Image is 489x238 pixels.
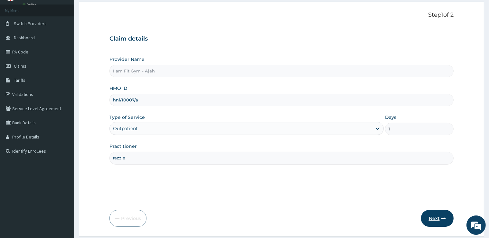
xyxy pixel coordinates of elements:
[14,35,35,41] span: Dashboard
[109,35,453,43] h3: Claim details
[33,36,108,44] div: Chat with us now
[109,85,127,91] label: HMO ID
[109,143,137,149] label: Practitioner
[14,21,47,26] span: Switch Providers
[12,32,26,48] img: d_794563401_company_1708531726252_794563401
[14,63,26,69] span: Claims
[109,56,145,62] label: Provider Name
[14,77,25,83] span: Tariffs
[23,3,38,7] a: Online
[109,114,145,120] label: Type of Service
[109,12,453,19] p: Step 1 of 2
[106,3,121,19] div: Minimize live chat window
[109,152,453,164] input: Enter Name
[385,114,396,120] label: Days
[421,210,454,227] button: Next
[109,210,146,227] button: Previous
[3,165,123,187] textarea: Type your message and hit 'Enter'
[37,75,89,140] span: We're online!
[109,94,453,106] input: Enter HMO ID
